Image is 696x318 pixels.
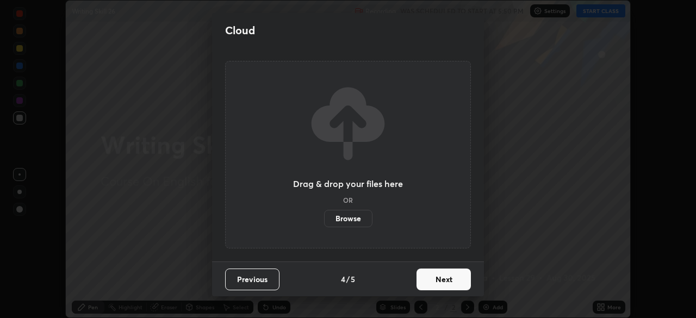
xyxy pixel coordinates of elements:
[341,273,345,285] h4: 4
[225,23,255,38] h2: Cloud
[225,269,279,290] button: Previous
[293,179,403,188] h3: Drag & drop your files here
[417,269,471,290] button: Next
[351,273,355,285] h4: 5
[346,273,350,285] h4: /
[343,197,353,203] h5: OR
